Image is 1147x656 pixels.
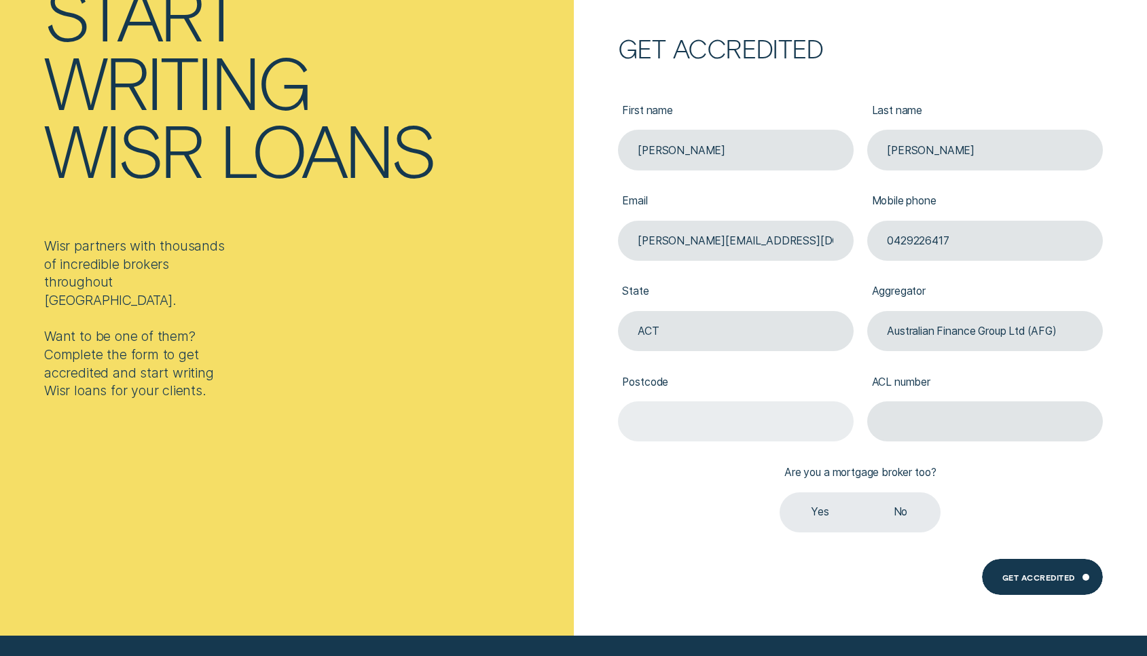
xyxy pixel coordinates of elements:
label: Mobile phone [867,183,1103,220]
label: Email [618,183,854,220]
div: Wisr [44,115,202,183]
label: Are you a mortgage broker too? [780,455,941,492]
label: Yes [780,492,860,532]
label: Postcode [618,365,854,401]
label: State [618,274,854,311]
button: Get Accredited [982,559,1103,595]
label: Last name [867,93,1103,130]
div: Wisr partners with thousands of incredible brokers throughout [GEOGRAPHIC_DATA]. Want to be one o... [44,237,232,400]
label: First name [618,93,854,130]
label: Aggregator [867,274,1103,311]
div: writing [44,47,309,115]
label: ACL number [867,365,1103,401]
label: No [860,492,941,532]
h2: Get accredited [618,38,1103,58]
div: loans [219,115,435,183]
